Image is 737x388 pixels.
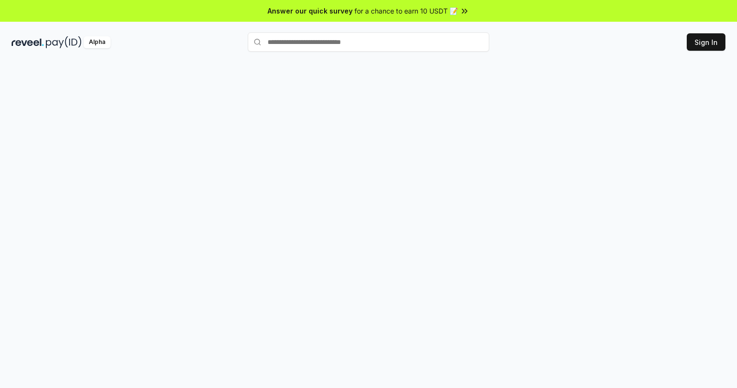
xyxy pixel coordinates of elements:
button: Sign In [687,33,725,51]
img: pay_id [46,36,82,48]
div: Alpha [84,36,111,48]
span: Answer our quick survey [268,6,353,16]
img: reveel_dark [12,36,44,48]
span: for a chance to earn 10 USDT 📝 [354,6,458,16]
